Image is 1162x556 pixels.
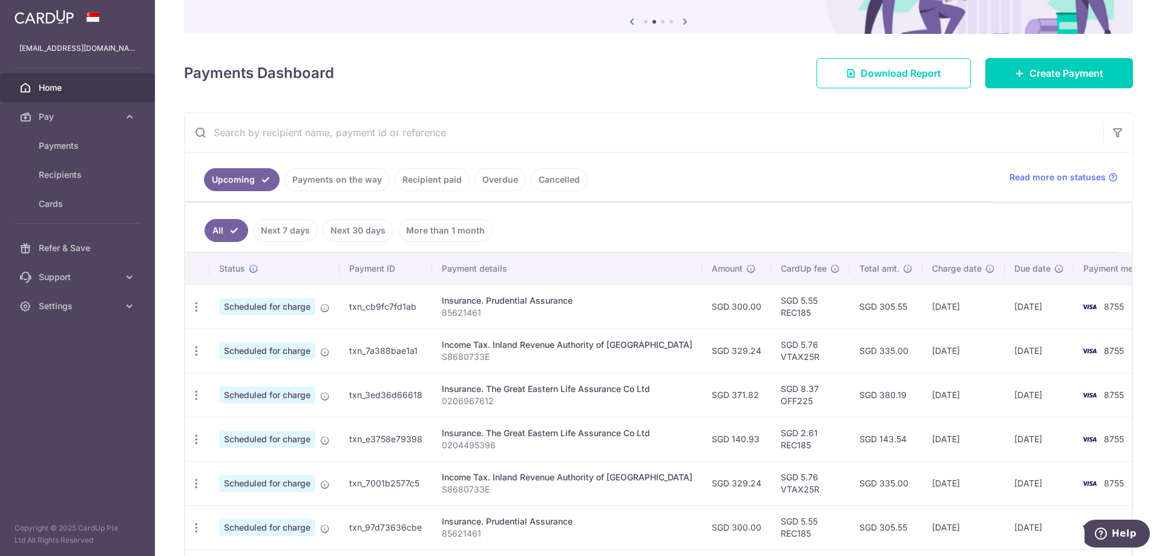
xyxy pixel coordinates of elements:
span: Total amt. [859,263,899,275]
img: Bank Card [1077,344,1101,358]
td: [DATE] [922,417,1005,461]
img: Bank Card [1077,388,1101,402]
td: SGD 300.00 [702,284,771,329]
a: Create Payment [985,58,1133,88]
p: 85621461 [442,528,692,540]
span: Create Payment [1029,66,1103,80]
span: Scheduled for charge [219,431,315,448]
span: Payments [39,140,119,152]
td: [DATE] [922,284,1005,329]
td: [DATE] [922,373,1005,417]
img: Bank Card [1077,520,1101,535]
th: Payment ID [340,253,432,284]
td: [DATE] [1005,284,1074,329]
a: Upcoming [204,168,280,191]
td: txn_cb9fc7fd1ab [340,284,432,329]
td: [DATE] [922,329,1005,373]
td: SGD 143.54 [850,417,922,461]
td: [DATE] [1005,329,1074,373]
span: Status [219,263,245,275]
td: [DATE] [1005,461,1074,505]
input: Search by recipient name, payment id or reference [185,113,1103,152]
span: Home [39,82,119,94]
span: Recipients [39,169,119,181]
a: Recipient paid [395,168,470,191]
td: txn_97d73636cbe [340,505,432,549]
div: Income Tax. Inland Revenue Authority of [GEOGRAPHIC_DATA] [442,339,692,351]
td: [DATE] [1005,373,1074,417]
td: [DATE] [922,461,1005,505]
td: SGD 329.24 [702,329,771,373]
a: All [205,219,248,242]
td: SGD 5.76 VTAX25R [771,461,850,505]
a: Read more on statuses [1009,171,1118,183]
td: txn_7a388bae1a1 [340,329,432,373]
th: Payment details [432,253,702,284]
p: S8680733E [442,351,692,363]
span: 8755 [1104,478,1124,488]
div: Insurance. Prudential Assurance [442,515,692,528]
span: Due date [1014,263,1051,275]
p: 0206967612 [442,395,692,407]
td: txn_e3758e79398 [340,417,432,461]
a: Payments on the way [284,168,390,191]
p: 0204495396 [442,439,692,451]
td: SGD 140.93 [702,417,771,461]
span: Scheduled for charge [219,475,315,492]
span: 8755 [1104,434,1124,444]
a: Next 30 days [323,219,393,242]
span: Scheduled for charge [219,298,315,315]
img: CardUp [15,10,74,24]
div: Insurance. The Great Eastern Life Assurance Co Ltd [442,383,692,395]
span: Scheduled for charge [219,387,315,404]
td: SGD 329.24 [702,461,771,505]
span: Amount [712,263,743,275]
a: Overdue [474,168,526,191]
span: 8755 [1104,301,1124,312]
span: Scheduled for charge [219,519,315,536]
td: SGD 335.00 [850,329,922,373]
p: S8680733E [442,483,692,495]
td: txn_3ed36d66618 [340,373,432,417]
a: Download Report [816,58,971,88]
span: Charge date [932,263,982,275]
td: SGD 5.55 REC185 [771,284,850,329]
a: Next 7 days [253,219,318,242]
td: SGD 305.55 [850,505,922,549]
td: SGD 5.76 VTAX25R [771,329,850,373]
span: Support [39,271,119,283]
span: CardUp fee [781,263,827,275]
td: [DATE] [1005,505,1074,549]
img: Bank Card [1077,299,1101,314]
td: SGD 5.55 REC185 [771,505,850,549]
td: [DATE] [1005,417,1074,461]
td: [DATE] [922,505,1005,549]
a: Cancelled [531,168,588,191]
span: Scheduled for charge [219,342,315,359]
div: Insurance. Prudential Assurance [442,295,692,307]
span: Download Report [861,66,941,80]
span: Refer & Save [39,242,119,254]
p: [EMAIL_ADDRESS][DOMAIN_NAME] [19,42,136,54]
td: SGD 371.82 [702,373,771,417]
iframe: Opens a widget where you can find more information [1085,520,1150,550]
p: 85621461 [442,307,692,319]
td: SGD 335.00 [850,461,922,505]
td: SGD 380.19 [850,373,922,417]
div: Income Tax. Inland Revenue Authority of [GEOGRAPHIC_DATA] [442,471,692,483]
td: SGD 8.37 OFF225 [771,373,850,417]
span: Settings [39,300,119,312]
td: SGD 2.61 REC185 [771,417,850,461]
h4: Payments Dashboard [184,62,334,84]
img: Bank Card [1077,476,1101,491]
span: Read more on statuses [1009,171,1106,183]
span: Cards [39,198,119,210]
span: 8755 [1104,390,1124,400]
td: SGD 300.00 [702,505,771,549]
img: Bank Card [1077,432,1101,446]
a: More than 1 month [398,219,493,242]
div: Insurance. The Great Eastern Life Assurance Co Ltd [442,427,692,439]
span: Pay [39,111,119,123]
span: 8755 [1104,345,1124,356]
